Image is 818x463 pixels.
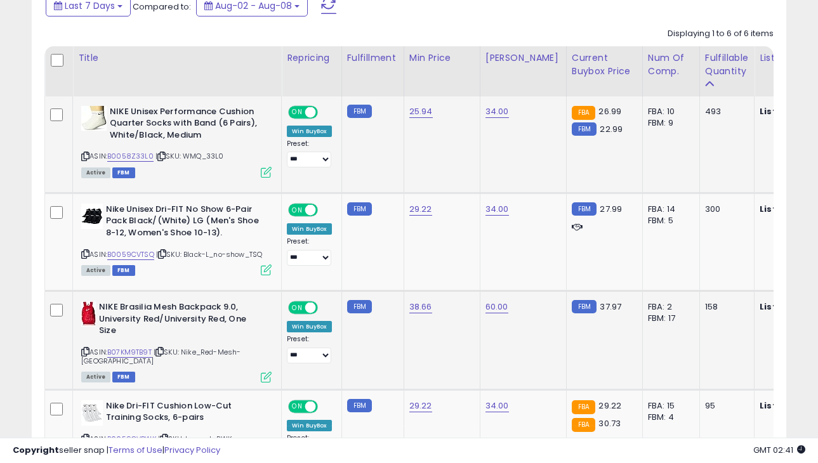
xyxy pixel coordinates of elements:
[106,400,260,427] b: Nike Dri-FIT Cushion Low-Cut Training Socks, 6-pairs
[598,417,621,429] span: 30.73
[78,51,276,65] div: Title
[409,301,432,313] a: 38.66
[705,106,744,117] div: 493
[648,412,690,423] div: FBM: 4
[81,301,272,381] div: ASIN:
[347,51,399,65] div: Fulfillment
[572,418,595,432] small: FBA
[112,372,135,382] span: FBM
[485,203,509,216] a: 34.00
[287,335,332,363] div: Preset:
[81,372,110,382] span: All listings currently available for purchase on Amazon
[287,223,332,235] div: Win BuyBox
[81,204,103,229] img: 41Icpuj9XcL._SL40_.jpg
[753,444,805,456] span: 2025-08-16 02:41 GMT
[316,107,336,117] span: OFF
[572,51,637,78] div: Current Buybox Price
[347,105,372,118] small: FBM
[287,51,336,65] div: Repricing
[705,301,744,313] div: 158
[598,105,621,117] span: 26.99
[572,122,597,136] small: FBM
[705,204,744,215] div: 300
[668,28,774,40] div: Displaying 1 to 6 of 6 items
[287,126,332,137] div: Win BuyBox
[485,105,509,118] a: 34.00
[13,444,59,456] strong: Copyright
[760,301,817,313] b: Listed Price:
[81,106,107,131] img: 41XMFwz1GYL._SL40_.jpg
[648,400,690,412] div: FBA: 15
[81,106,272,176] div: ASIN:
[156,249,262,259] span: | SKU: Black-L_no-show_TSQ
[81,167,110,178] span: All listings currently available for purchase on Amazon
[81,204,272,274] div: ASIN:
[164,444,220,456] a: Privacy Policy
[112,265,135,276] span: FBM
[99,301,253,340] b: NIKE Brasilia Mesh Backpack 9.0, University Red/University Red, One Size
[648,301,690,313] div: FBA: 2
[81,400,103,426] img: 41mcsG7JH5L._SL40_.jpg
[485,51,561,65] div: [PERSON_NAME]
[572,202,597,216] small: FBM
[572,106,595,120] small: FBA
[287,321,332,332] div: Win BuyBox
[81,347,241,366] span: | SKU: Nike_Red-Mesh-[GEOGRAPHIC_DATA]
[600,203,622,215] span: 27.99
[648,51,694,78] div: Num of Comp.
[289,107,305,117] span: ON
[598,400,621,412] span: 29.22
[600,123,623,135] span: 22.99
[316,303,336,313] span: OFF
[133,1,191,13] span: Compared to:
[648,204,690,215] div: FBA: 14
[409,105,433,118] a: 25.94
[760,105,817,117] b: Listed Price:
[109,444,162,456] a: Terms of Use
[107,151,154,162] a: B0058Z33L0
[107,249,154,260] a: B0059CVTSQ
[107,347,152,358] a: B07KM9TB9T
[347,202,372,216] small: FBM
[289,204,305,215] span: ON
[648,106,690,117] div: FBA: 10
[648,117,690,129] div: FBM: 9
[409,51,475,65] div: Min Price
[600,301,621,313] span: 37.97
[316,401,336,412] span: OFF
[155,151,224,161] span: | SKU: WMQ_33L0
[106,204,260,242] b: Nike Unisex Dri-FIT No Show 6-Pair Pack Black/(White) LG (Men's Shoe 8-12, Women's Shoe 10-13).
[289,303,305,313] span: ON
[287,237,332,266] div: Preset:
[648,313,690,324] div: FBM: 17
[112,167,135,178] span: FBM
[485,301,508,313] a: 60.00
[287,420,332,431] div: Win BuyBox
[572,400,595,414] small: FBA
[648,215,690,226] div: FBM: 5
[81,265,110,276] span: All listings currently available for purchase on Amazon
[289,401,305,412] span: ON
[760,203,817,215] b: Listed Price:
[409,203,432,216] a: 29.22
[760,400,817,412] b: Listed Price:
[485,400,509,412] a: 34.00
[287,140,332,168] div: Preset:
[347,399,372,412] small: FBM
[409,400,432,412] a: 29.22
[316,204,336,215] span: OFF
[110,106,264,145] b: NIKE Unisex Performance Cushion Quarter Socks with Band (6 Pairs), White/Black, Medium
[705,400,744,412] div: 95
[347,300,372,313] small: FBM
[13,445,220,457] div: seller snap | |
[81,301,96,327] img: 41NlqQftWrL._SL40_.jpg
[572,300,597,313] small: FBM
[705,51,749,78] div: Fulfillable Quantity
